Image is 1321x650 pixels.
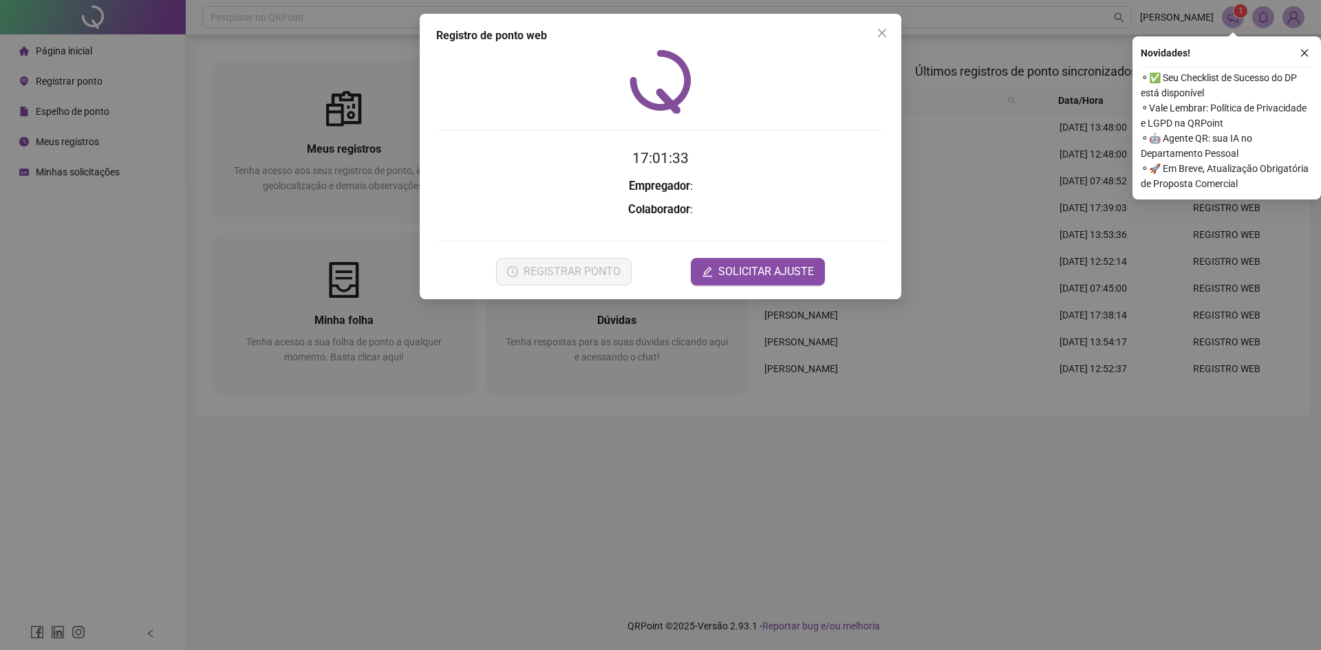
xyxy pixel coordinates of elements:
button: REGISTRAR PONTO [496,258,632,285]
h3: : [436,177,885,195]
time: 17:01:33 [632,150,689,166]
span: ⚬ Vale Lembrar: Política de Privacidade e LGPD na QRPoint [1141,100,1313,131]
span: SOLICITAR AJUSTE [718,263,814,280]
span: Novidades ! [1141,45,1190,61]
span: edit [702,266,713,277]
span: ⚬ ✅ Seu Checklist de Sucesso do DP está disponível [1141,70,1313,100]
span: close [877,28,888,39]
button: Close [871,22,893,44]
button: editSOLICITAR AJUSTE [691,258,825,285]
span: ⚬ 🚀 Em Breve, Atualização Obrigatória de Proposta Comercial [1141,161,1313,191]
img: QRPoint [630,50,691,113]
span: ⚬ 🤖 Agente QR: sua IA no Departamento Pessoal [1141,131,1313,161]
strong: Colaborador [628,203,690,216]
h3: : [436,201,885,219]
div: Registro de ponto web [436,28,885,44]
span: close [1300,48,1309,58]
strong: Empregador [629,180,690,193]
